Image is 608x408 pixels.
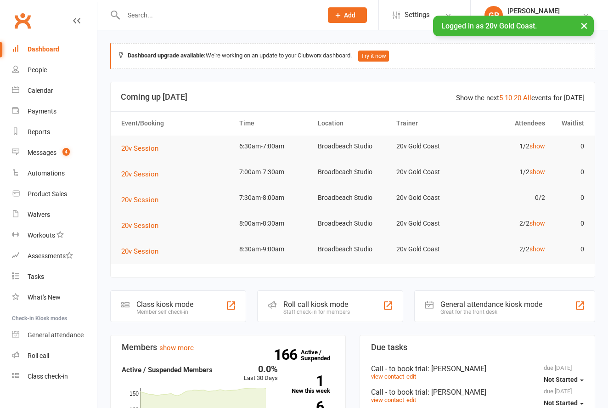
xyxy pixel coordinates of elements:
td: 8:30am-9:00am [235,238,314,260]
a: 20 [514,94,521,102]
div: GP [484,6,503,24]
a: Automations [12,163,97,184]
button: 20v Session [121,194,165,205]
span: Not Started [544,376,578,383]
td: 20v Gold Coast [392,238,471,260]
a: Calendar [12,80,97,101]
a: 5 [499,94,503,102]
button: 20v Session [121,169,165,180]
input: Search... [121,9,316,22]
td: 0/2 [471,187,549,209]
div: [PERSON_NAME] [507,7,560,15]
a: edit [406,373,416,380]
div: Product Sales [28,190,67,198]
a: Tasks [12,266,97,287]
h3: Coming up [DATE] [121,92,585,102]
a: 1New this week [292,375,334,394]
td: 2/2 [471,213,549,234]
button: Try it now [358,51,389,62]
a: Workouts [12,225,97,246]
a: 10 [505,94,512,102]
td: 20v Gold Coast [392,187,471,209]
strong: 1 [292,374,324,388]
th: Event/Booking [117,112,235,135]
div: Calendar [28,87,53,94]
a: Assessments [12,246,97,266]
strong: 166 [274,348,301,362]
div: Payments [28,108,56,115]
a: edit [406,397,416,403]
span: 20v Session [121,144,158,153]
a: All [523,94,531,102]
strong: Active / Suspended Members [122,366,213,374]
div: People [28,66,47,74]
div: Great for the front desk [440,309,542,315]
td: 7:30am-8:00am [235,187,314,209]
div: Member self check-in [136,309,193,315]
td: 1/2 [471,136,549,157]
td: 0 [549,161,589,183]
span: 20v Session [121,247,158,255]
td: 20v Gold Coast [392,213,471,234]
div: Messages [28,149,56,156]
button: × [576,16,592,35]
div: General attendance [28,331,84,339]
td: Broadbeach Studio [314,187,392,209]
div: Roll call [28,352,49,359]
span: 20v Session [121,196,158,204]
td: 20v Gold Coast [392,136,471,157]
a: General attendance kiosk mode [12,325,97,346]
div: Class kiosk mode [136,300,193,309]
td: 8:00am-8:30am [235,213,314,234]
td: 0 [549,238,589,260]
span: 20v Session [121,170,158,178]
span: : [PERSON_NAME] [428,364,486,373]
a: People [12,60,97,80]
td: Broadbeach Studio [314,213,392,234]
div: Class check-in [28,373,68,380]
div: We're working on an update to your Clubworx dashboard. [110,43,595,69]
div: Reports [28,128,50,136]
span: 20v Session [121,221,158,230]
th: Location [314,112,392,135]
div: Staff check-in for members [283,309,350,315]
td: Broadbeach Studio [314,161,392,183]
td: 0 [549,213,589,234]
div: Call - to book trial [371,388,584,397]
div: Last 30 Days [244,364,278,383]
a: show [529,142,545,150]
th: Time [235,112,314,135]
button: 20v Session [121,220,165,231]
a: Dashboard [12,39,97,60]
div: Show the next events for [DATE] [456,92,585,103]
span: Settings [405,5,430,25]
td: 20v Gold Coast [392,161,471,183]
a: 166Active / Suspended [301,342,341,368]
a: Waivers [12,204,97,225]
span: Add [344,11,355,19]
div: Workouts [28,232,55,239]
div: Automations [28,170,65,177]
button: 20v Session [121,246,165,257]
a: Payments [12,101,97,122]
div: Dashboard [28,45,59,53]
td: 0 [549,136,589,157]
td: Broadbeach Studio [314,238,392,260]
strong: Dashboard upgrade available: [128,52,206,59]
div: Assessments [28,252,73,260]
span: : [PERSON_NAME] [428,388,486,397]
td: 6:30am-7:00am [235,136,314,157]
span: Not Started [544,399,578,407]
span: 4 [62,148,70,156]
div: Tasks [28,273,44,280]
th: Trainer [392,112,471,135]
h3: Members [122,343,334,352]
div: Waivers [28,211,50,218]
div: 20v Gold Coast [507,15,560,23]
button: Not Started [544,371,584,388]
a: What's New [12,287,97,308]
div: Call - to book trial [371,364,584,373]
div: Roll call kiosk mode [283,300,350,309]
a: Reports [12,122,97,142]
a: Messages 4 [12,142,97,163]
